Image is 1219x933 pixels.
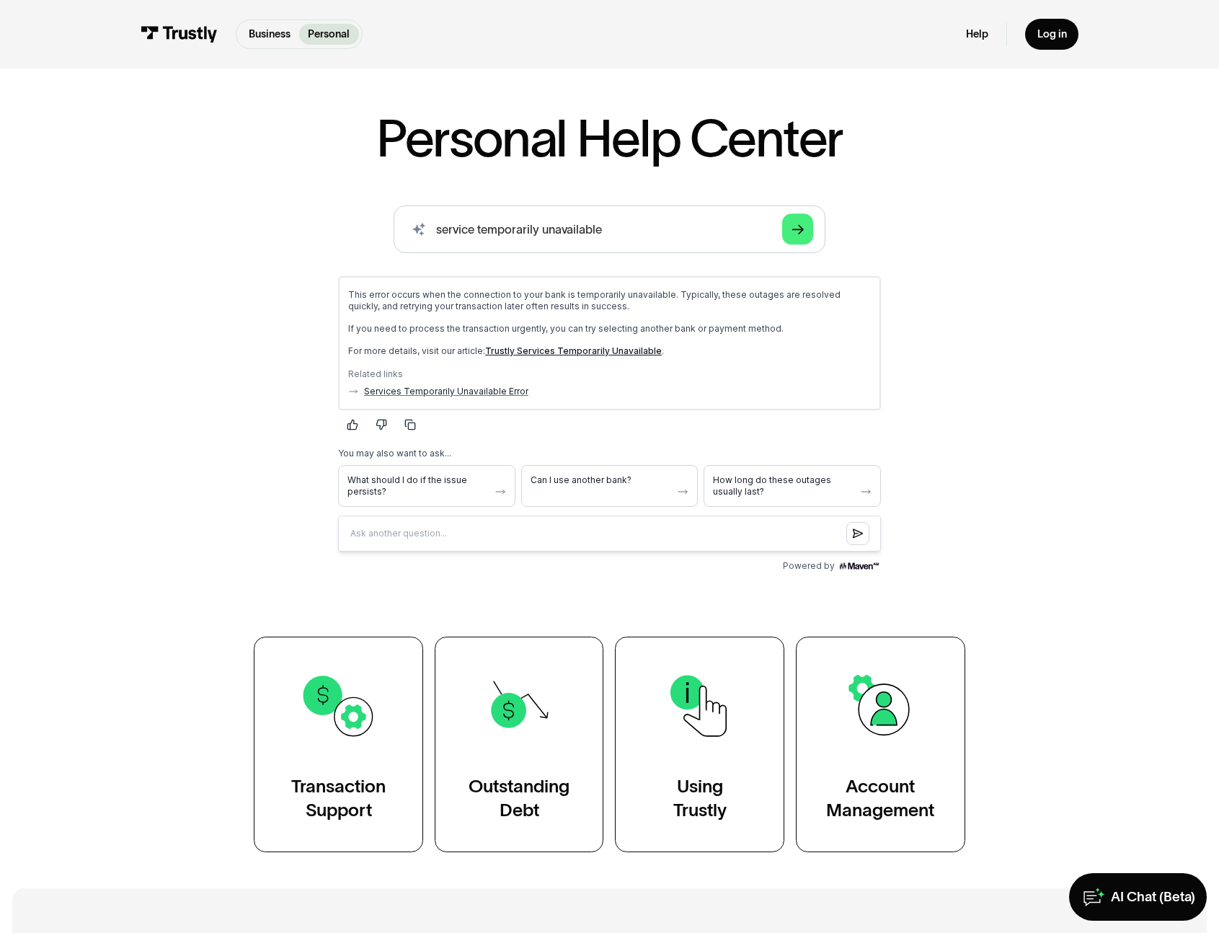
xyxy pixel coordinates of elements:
[520,257,543,280] button: Submit question
[254,637,423,852] a: TransactionSupport
[394,205,825,253] input: search
[394,205,825,253] form: Search
[615,637,784,852] a: UsingTrustly
[308,27,350,43] p: Personal
[299,24,359,45] a: Personal
[376,112,843,164] h1: Personal Help Center
[1069,873,1207,921] a: AI Chat (Beta)
[141,26,218,43] img: Trustly Logo
[12,183,554,195] div: You may also want to ask...
[22,25,544,48] p: This error occurs when the connection to your bank is temporarily unavailable. Typically, these o...
[249,27,291,43] p: Business
[22,58,544,70] p: If you need to process the transaction urgently, you can try selecting another bank or payment me...
[12,251,554,287] input: Question box
[204,210,345,221] span: Can I use another bank?
[1111,888,1195,906] div: AI Chat (Beta)
[966,27,988,41] a: Help
[239,24,299,45] a: Business
[511,296,554,307] img: Maven AGI Logo
[673,774,727,822] div: Using Trustly
[826,774,934,822] div: Account Management
[435,637,604,852] a: OutstandingDebt
[456,296,508,307] span: Powered by
[469,774,569,822] div: Outstanding Debt
[291,774,386,822] div: Transaction Support
[796,637,965,852] a: AccountManagement
[22,104,544,115] div: Related links
[159,81,335,92] a: Trustly Services Temporarily Unavailable
[1025,19,1078,50] a: Log in
[386,210,528,233] span: How long do these outages usually last?
[1037,27,1067,41] div: Log in
[21,210,162,233] span: What should I do if the issue persists?
[22,81,544,92] p: For more details, visit our article: .
[37,121,202,133] a: Services Temporarily Unavailable Error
